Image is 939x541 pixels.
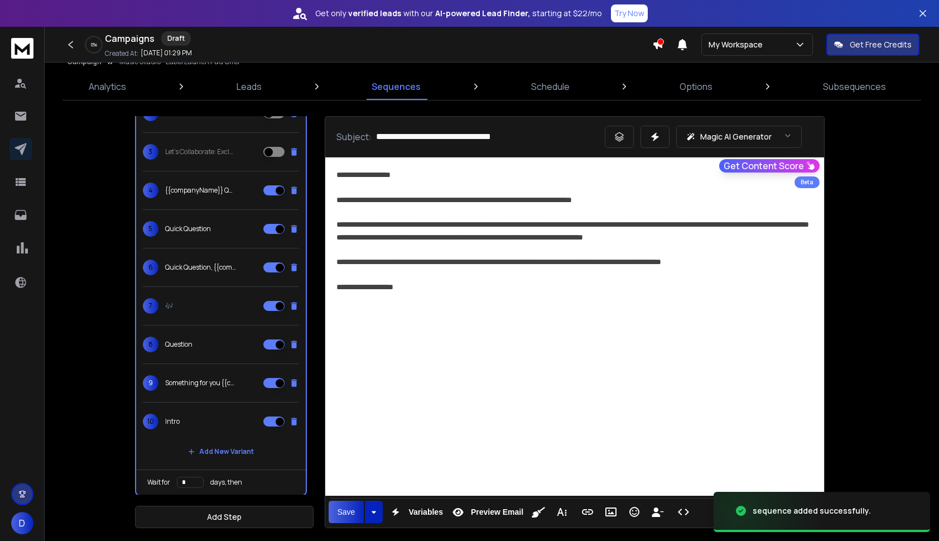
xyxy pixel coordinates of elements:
p: Magic AI Generator [700,131,772,142]
p: Leads [237,80,262,93]
strong: verified leads [348,8,401,19]
p: Get only with our starting at $22/mo [315,8,602,19]
p: Question [165,340,192,349]
button: Add Step [135,506,314,528]
a: Schedule [524,73,576,100]
p: Wait for [147,478,170,487]
button: Try Now [611,4,648,22]
p: Sequences [372,80,421,93]
p: Let's Collaborate: Exclusive Opportunity for {StudioName} [165,147,237,156]
span: Variables [406,508,445,517]
a: Analytics [82,73,133,100]
p: 0 % [91,41,97,48]
button: Save [329,501,364,523]
a: Subsequences [816,73,893,100]
button: Get Free Credits [826,33,919,56]
p: Something for you {{companyName}} [165,379,237,387]
p: My Workspace [709,39,767,50]
span: 10 [143,414,158,429]
button: Get Content Score [719,159,820,173]
p: Analytics [89,80,126,93]
p: Subject: [336,130,372,143]
div: Draft [161,31,191,46]
span: 7 [143,298,158,314]
span: 4 [143,183,158,198]
p: Options [680,80,712,93]
p: [DATE] 01:29 PM [141,49,192,58]
p: days, then [210,478,242,487]
button: Insert Link (⌘K) [577,501,598,523]
div: sequence added successfully. [753,505,871,516]
span: 5 [143,221,158,237]
p: Schedule [531,80,570,93]
button: Preview Email [447,501,526,523]
span: Preview Email [469,508,526,517]
p: Try Now [614,8,644,19]
h1: Campaigns [105,32,155,45]
p: Created At: [105,49,138,58]
p: Quick Question [165,224,211,233]
span: 8 [143,337,158,352]
p: Subsequences [823,80,886,93]
div: Beta [794,176,820,188]
button: Insert Unsubscribe Link [647,501,668,523]
span: 3 [143,144,158,160]
p: 🎶 [165,301,174,310]
a: Leads [230,73,268,100]
p: {{companyName}} Quick Question [165,186,237,195]
button: Code View [673,501,694,523]
strong: AI-powered Lead Finder, [435,8,530,19]
img: logo [11,38,33,59]
button: D [11,512,33,534]
button: Clean HTML [528,501,549,523]
a: Options [673,73,719,100]
span: 9 [143,375,158,391]
button: Insert Image (⌘P) [600,501,622,523]
button: Magic AI Generator [676,126,802,148]
span: 6 [143,260,158,275]
p: Intro [165,417,180,426]
p: Quick Question, {{companyName}} [165,263,237,272]
p: Get Free Credits [850,39,912,50]
button: Variables [385,501,445,523]
li: 1Unlock New Revenue Streams for {StudioName}2Let's Collaborate: Exclusive Opportunity for {Studio... [135,23,307,496]
button: Add New Variant [179,441,263,463]
a: Sequences [365,73,427,100]
button: More Text [551,501,572,523]
button: Emoticons [624,501,645,523]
